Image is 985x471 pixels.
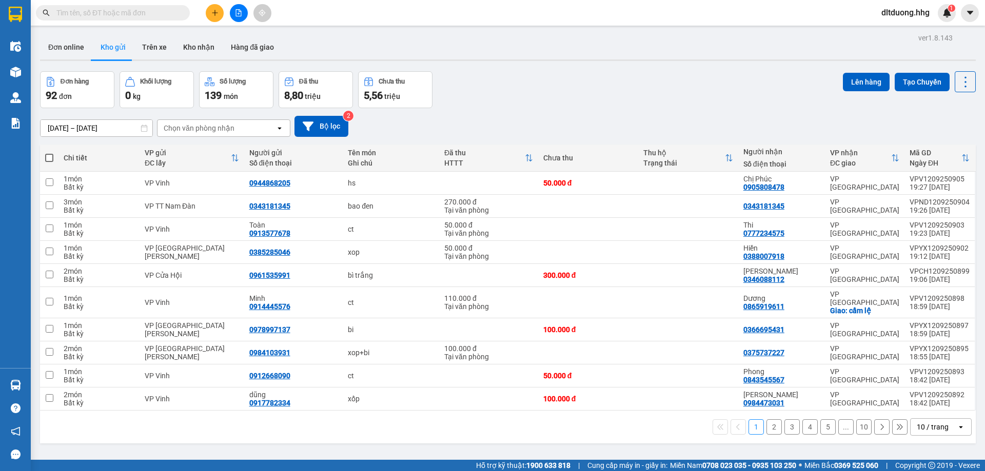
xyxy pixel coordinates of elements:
[348,372,434,380] div: ct
[444,221,533,229] div: 50.000 đ
[743,221,820,229] div: Thi
[133,92,141,100] span: kg
[743,244,820,252] div: Hiền
[64,367,134,376] div: 1 món
[145,179,239,187] div: VP Vinh
[910,198,970,206] div: VPND1209250904
[249,179,290,187] div: 0944868205
[830,344,899,361] div: VP [GEOGRAPHIC_DATA]
[284,89,303,101] span: 8,80
[830,321,899,338] div: VP [GEOGRAPHIC_DATA]
[702,461,796,469] strong: 0708 023 035 - 0935 103 250
[224,92,238,100] span: món
[830,221,899,237] div: VP [GEOGRAPHIC_DATA]
[275,124,284,132] svg: open
[25,34,98,61] span: 42 [PERSON_NAME] [PERSON_NAME] - [GEOGRAPHIC_DATA]
[638,145,738,172] th: Toggle SortBy
[910,159,961,167] div: Ngày ĐH
[364,89,383,101] span: 5,56
[743,175,820,183] div: Chị Phúc
[249,229,290,237] div: 0913577678
[910,399,970,407] div: 18:42 [DATE]
[220,78,246,85] div: Số lượng
[64,376,134,384] div: Bất kỳ
[230,4,248,22] button: file-add
[526,461,570,469] strong: 1900 633 818
[743,325,784,334] div: 0366695431
[895,73,950,91] button: Tạo Chuyến
[910,321,970,330] div: VPYX1209250897
[910,244,970,252] div: VPYX1209250902
[348,149,434,157] div: Tên món
[140,78,171,85] div: Khối lượng
[838,419,854,435] button: ...
[145,271,239,279] div: VP Cửa Hội
[64,344,134,353] div: 2 món
[444,198,533,206] div: 270.000 đ
[873,6,938,19] span: dltduong.hhg
[61,78,89,85] div: Đơn hàng
[6,43,23,93] img: logo
[235,9,242,16] span: file-add
[206,4,224,22] button: plus
[743,376,784,384] div: 0843545567
[59,92,72,100] span: đơn
[830,244,899,260] div: VP [GEOGRAPHIC_DATA]
[145,244,239,260] div: VP [GEOGRAPHIC_DATA][PERSON_NAME]
[957,423,965,431] svg: open
[444,353,533,361] div: Tại văn phòng
[384,92,400,100] span: triệu
[199,71,273,108] button: Số lượng139món
[348,225,434,233] div: ct
[10,92,21,103] img: warehouse-icon
[11,426,21,436] span: notification
[743,252,784,260] div: 0388007918
[766,419,782,435] button: 2
[10,41,21,52] img: warehouse-icon
[578,460,580,471] span: |
[46,89,57,101] span: 92
[743,275,784,283] div: 0346088112
[910,376,970,384] div: 18:42 [DATE]
[299,78,318,85] div: Đã thu
[843,73,890,91] button: Lên hàng
[64,206,134,214] div: Bất kỳ
[305,92,321,100] span: triệu
[64,321,134,330] div: 1 món
[379,78,405,85] div: Chưa thu
[910,267,970,275] div: VPCH1209250899
[830,198,899,214] div: VP [GEOGRAPHIC_DATA]
[10,380,21,391] img: warehouse-icon
[348,325,434,334] div: bi
[358,71,432,108] button: Chưa thu5,56 triệu
[120,71,194,108] button: Khối lượng0kg
[743,183,784,191] div: 0905808478
[948,5,955,12] sup: 1
[830,290,899,306] div: VP [GEOGRAPHIC_DATA]
[145,395,239,403] div: VP Vinh
[743,302,784,311] div: 0865919611
[164,123,234,133] div: Chọn văn phòng nhận
[64,198,134,206] div: 3 món
[834,461,878,469] strong: 0369 525 060
[348,179,434,187] div: hs
[348,202,434,210] div: bao đen
[830,306,899,315] div: Giao: cẩm lệ
[140,145,244,172] th: Toggle SortBy
[942,8,952,17] img: icon-new-feature
[444,229,533,237] div: Tại văn phòng
[145,202,239,210] div: VP TT Nam Đàn
[543,154,633,162] div: Chưa thu
[64,294,134,302] div: 1 món
[43,9,50,16] span: search
[249,302,290,311] div: 0914445576
[9,7,22,22] img: logo-vxr
[743,202,784,210] div: 0343181345
[40,35,92,59] button: Đơn online
[223,35,282,59] button: Hàng đã giao
[279,71,353,108] button: Đã thu8,80 triệu
[64,353,134,361] div: Bất kỳ
[249,391,338,399] div: dũng
[348,159,434,167] div: Ghi chú
[961,4,979,22] button: caret-down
